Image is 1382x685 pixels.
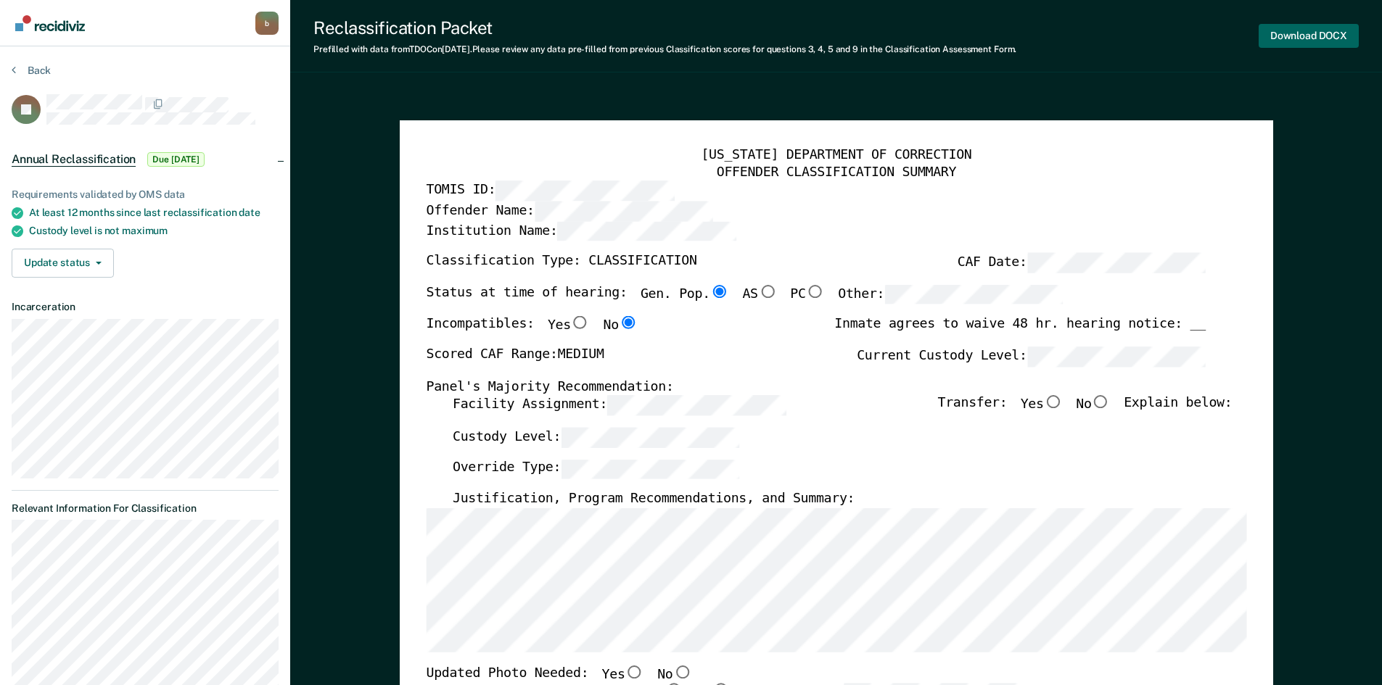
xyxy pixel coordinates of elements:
[426,285,1063,317] div: Status at time of hearing:
[547,316,589,335] label: Yes
[561,459,739,479] input: Override Type:
[757,285,776,298] input: AS
[857,346,1206,367] label: Current Custody Level:
[570,316,589,329] input: Yes
[1091,396,1110,409] input: No
[534,202,712,222] input: Offender Name:
[1027,253,1205,273] input: CAF Date:
[426,665,691,684] div: Updated Photo Needed:
[426,253,696,273] label: Classification Type: CLASSIFICATION
[426,147,1246,165] div: [US_STATE] DEPARTMENT OF CORRECTION
[937,396,1232,428] div: Transfer: Explain below:
[426,378,1205,396] div: Panel's Majority Recommendation:
[12,301,279,313] dt: Incarceration
[12,64,51,77] button: Back
[838,285,1063,305] label: Other:
[603,316,638,335] label: No
[557,221,736,241] input: Institution Name:
[29,225,279,237] div: Custody level is not
[29,207,279,219] div: At least 12 months since last reclassification
[1027,346,1205,367] input: Current Custody Level:
[122,225,168,236] span: maximum
[657,665,692,684] label: No
[426,202,713,222] label: Offender Name:
[884,285,1063,305] input: Other:
[834,316,1206,346] div: Inmate agrees to waive 48 hr. hearing notice: __
[640,285,728,305] label: Gen. Pop.
[426,221,736,241] label: Institution Name:
[1043,396,1062,409] input: Yes
[313,44,1016,54] div: Prefilled with data from TDOC on [DATE] . Please review any data pre-filled from previous Classif...
[12,152,136,167] span: Annual Reclassification
[618,316,637,329] input: No
[495,181,674,202] input: TOMIS ID:
[1020,396,1062,416] label: Yes
[601,665,643,684] label: Yes
[709,285,728,298] input: Gen. Pop.
[673,665,691,678] input: No
[239,207,260,218] span: date
[426,316,638,346] div: Incompatibles:
[147,152,205,167] span: Due [DATE]
[452,459,739,479] label: Override Type:
[1259,24,1359,48] button: Download DOCX
[452,491,854,508] label: Justification, Program Recommendations, and Summary:
[15,15,85,31] img: Recidiviz
[255,12,279,35] button: Profile dropdown button
[452,428,739,448] label: Custody Level:
[1076,396,1111,416] label: No
[12,188,279,201] div: Requirements validated by OMS data
[607,396,786,416] input: Facility Assignment:
[957,253,1205,273] label: CAF Date:
[790,285,825,305] label: PC
[426,164,1246,181] div: OFFENDER CLASSIFICATION SUMMARY
[12,249,114,278] button: Update status
[426,181,674,202] label: TOMIS ID:
[313,17,1016,38] div: Reclassification Packet
[426,346,604,367] label: Scored CAF Range: MEDIUM
[625,665,643,678] input: Yes
[452,396,785,416] label: Facility Assignment:
[805,285,824,298] input: PC
[255,12,279,35] div: b
[561,428,739,448] input: Custody Level:
[12,502,279,515] dt: Relevant Information For Classification
[742,285,777,305] label: AS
